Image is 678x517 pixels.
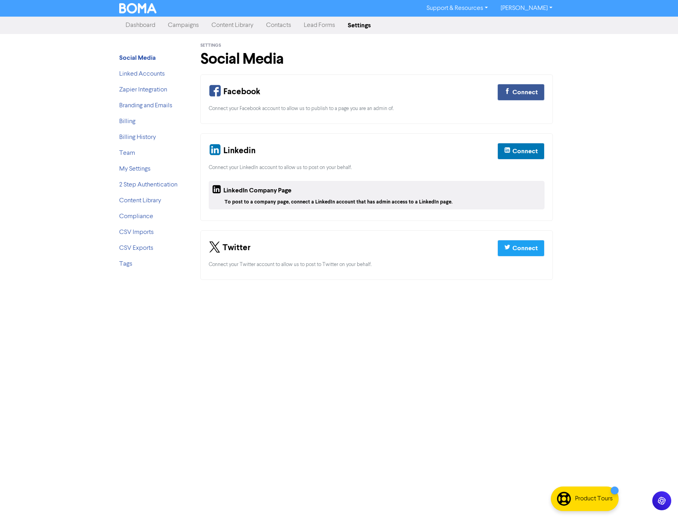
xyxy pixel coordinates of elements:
[119,198,161,204] a: Content Library
[497,240,545,257] button: Connect
[225,198,541,206] div: To post to a company page, connect a LinkedIn account that has admin access to a LinkedIn page.
[200,74,553,124] div: Your Facebook Connection
[512,87,538,97] div: Connect
[497,84,545,101] button: Connect
[119,166,150,172] a: My Settings
[119,87,167,93] a: Zapier Integration
[200,43,221,48] span: Settings
[119,17,162,33] a: Dashboard
[420,2,494,15] a: Support & Resources
[209,261,545,268] div: Connect your Twitter account to allow us to post to Twitter on your behalf.
[200,133,553,220] div: Your Linkedin and Company Page Connection
[119,103,172,109] a: Branding and Emails
[209,142,255,161] div: Linkedin
[209,164,545,171] div: Connect your LinkedIn account to allow us to post on your behalf.
[497,143,545,160] button: Connect
[119,245,153,251] a: CSV Exports
[119,229,154,236] a: CSV Imports
[119,54,156,62] strong: Social Media
[119,261,132,267] a: Tags
[162,17,205,33] a: Campaigns
[512,243,538,253] div: Connect
[200,230,553,280] div: Your Twitter Connection
[209,105,545,112] div: Connect your Facebook account to allow us to publish to a page you are an admin of.
[119,71,165,77] a: Linked Accounts
[209,83,260,102] div: Facebook
[119,118,135,125] a: Billing
[205,17,260,33] a: Content Library
[297,17,341,33] a: Lead Forms
[119,182,177,188] a: 2 Step Authentication
[119,134,156,141] a: Billing History
[512,146,538,156] div: Connect
[260,17,297,33] a: Contacts
[494,2,559,15] a: [PERSON_NAME]
[119,213,153,220] a: Compliance
[119,55,156,61] a: Social Media
[119,150,135,156] a: Team
[209,239,251,258] div: Twitter
[212,184,291,198] div: LinkedIn Company Page
[341,17,377,33] a: Settings
[638,479,678,517] iframe: Chat Widget
[200,50,553,68] h1: Social Media
[119,3,156,13] img: BOMA Logo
